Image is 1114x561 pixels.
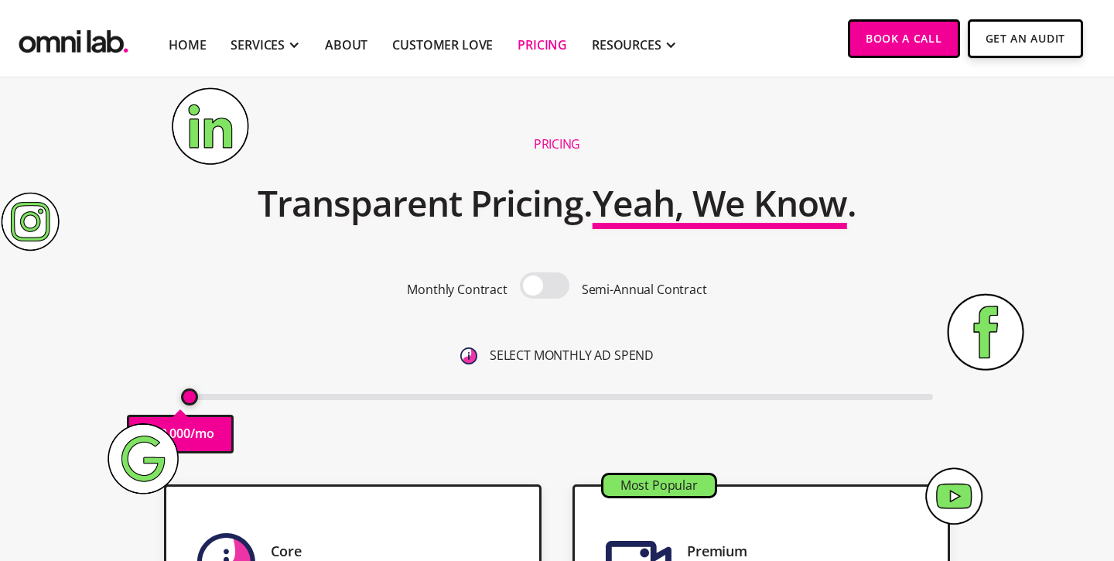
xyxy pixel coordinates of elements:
h1: Pricing [534,136,580,152]
a: home [15,19,132,57]
p: /mo [190,423,214,444]
p: Semi-Annual Contract [582,279,707,300]
a: About [325,36,367,54]
a: Pricing [518,36,567,54]
a: Customer Love [392,36,493,54]
div: Most Popular [603,475,715,496]
a: Get An Audit [968,19,1083,58]
p: SELECT MONTHLY AD SPEND [490,345,654,366]
img: Omni Lab: B2B SaaS Demand Generation Agency [15,19,132,57]
a: Home [169,36,206,54]
iframe: Chat Widget [835,381,1114,561]
h2: Transparent Pricing. . [258,173,856,234]
span: Yeah, We Know [593,179,847,227]
a: Book a Call [848,19,960,58]
div: SERVICES [231,36,285,54]
div: RESOURCES [592,36,661,54]
img: 6410812402e99d19b372aa32_omni-nav-info.svg [460,347,477,364]
p: Monthly Contract [407,279,507,300]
